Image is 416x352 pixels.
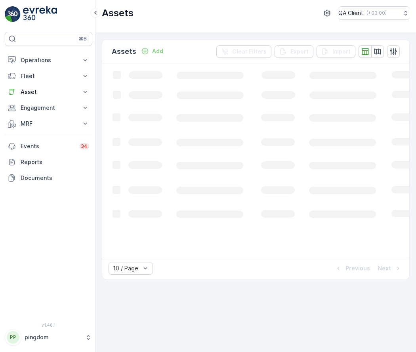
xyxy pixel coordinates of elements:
[5,323,92,327] span: v 1.48.1
[216,45,271,58] button: Clear Filters
[152,47,163,55] p: Add
[7,331,19,344] div: PP
[21,56,76,64] p: Operations
[21,88,76,96] p: Asset
[5,329,92,346] button: PPpingdom
[25,333,81,341] p: pingdom
[5,68,92,84] button: Fleet
[112,46,136,57] p: Assets
[334,264,371,273] button: Previous
[5,116,92,132] button: MRF
[102,7,134,19] p: Assets
[138,46,166,56] button: Add
[79,36,87,42] p: ⌘B
[332,48,351,55] p: Import
[345,264,370,272] p: Previous
[5,52,92,68] button: Operations
[5,100,92,116] button: Engagement
[81,143,88,149] p: 34
[21,174,89,182] p: Documents
[5,154,92,170] a: Reports
[290,48,309,55] p: Export
[21,158,89,166] p: Reports
[21,72,76,80] p: Fleet
[5,170,92,186] a: Documents
[5,84,92,100] button: Asset
[366,10,387,16] p: ( +03:00 )
[232,48,267,55] p: Clear Filters
[317,45,355,58] button: Import
[5,138,92,154] a: Events34
[338,6,410,20] button: QA Client(+03:00)
[21,120,76,128] p: MRF
[23,6,57,22] img: logo_light-DOdMpM7g.png
[21,104,76,112] p: Engagement
[5,6,21,22] img: logo
[377,264,403,273] button: Next
[378,264,391,272] p: Next
[275,45,313,58] button: Export
[21,142,74,150] p: Events
[338,9,363,17] p: QA Client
